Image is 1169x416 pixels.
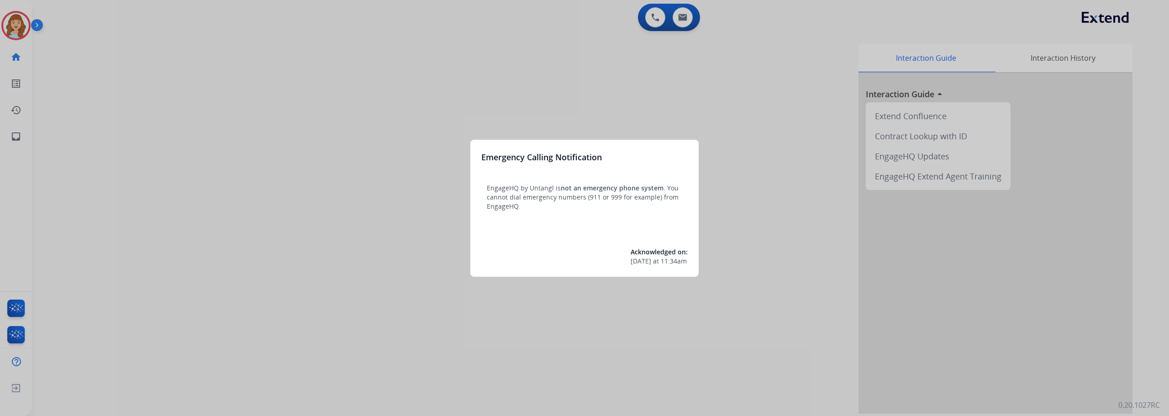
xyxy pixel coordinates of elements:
div: at [631,257,688,266]
span: not an emergency phone system [561,184,663,192]
p: EngageHQ by Untangl is . You cannot dial emergency numbers (911 or 999 for example) from EngageHQ. [487,184,682,211]
span: [DATE] [631,257,651,266]
p: 0.20.1027RC [1118,400,1160,411]
span: Acknowledged on: [631,247,688,256]
h3: Emergency Calling Notification [481,151,602,163]
span: 11:34am [661,257,687,266]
